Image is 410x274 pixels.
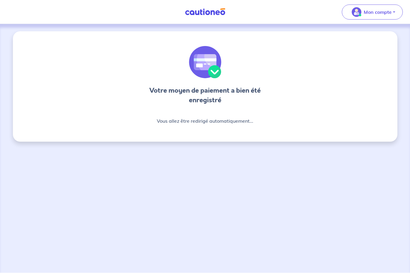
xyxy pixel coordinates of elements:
[133,86,277,105] h3: Votre moyen de paiement a bien été enregistré
[133,117,277,125] p: Vous allez être redirigé automatiquement...
[183,8,228,16] img: Cautioneo
[364,8,392,16] p: Mon compte
[352,7,361,17] img: illu_account_valid_menu.svg
[189,46,221,79] img: illu_payment_valid.svg
[342,5,403,20] button: illu_account_valid_menu.svgMon compte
